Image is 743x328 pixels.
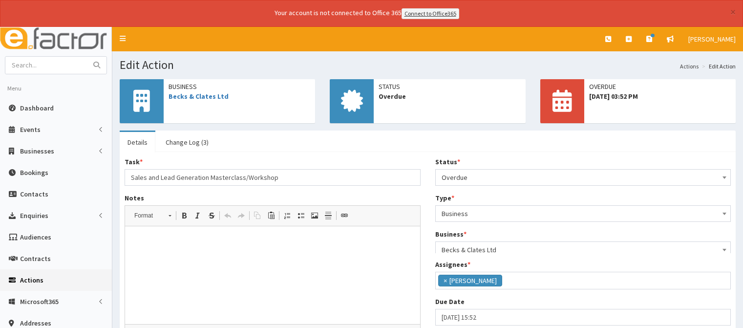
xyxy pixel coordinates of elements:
[177,209,191,222] a: Bold (Ctrl+B)
[129,209,164,222] span: Format
[125,157,143,167] label: Task
[20,233,51,241] span: Audiences
[435,229,467,239] label: Business
[5,57,87,74] input: Search...
[294,209,308,222] a: Insert/Remove Bulleted List
[234,209,248,222] a: Redo (Ctrl+Y)
[435,241,731,258] span: Becks & Clates Ltd
[681,27,743,51] a: [PERSON_NAME]
[20,211,48,220] span: Enquiries
[191,209,205,222] a: Italic (Ctrl+I)
[129,209,176,222] a: Format
[435,205,731,222] span: Business
[125,226,420,324] iframe: Rich Text Editor, notes
[442,171,725,184] span: Overdue
[442,243,725,257] span: Becks & Clates Ltd
[251,209,264,222] a: Copy (Ctrl+C)
[589,82,731,91] span: OVERDUE
[379,91,520,101] span: Overdue
[435,157,460,167] label: Status
[158,132,216,153] a: Change Log (3)
[20,276,43,284] span: Actions
[169,92,229,101] a: Becks & Clates Ltd
[700,62,736,70] li: Edit Action
[435,193,454,203] label: Type
[120,59,736,71] h1: Edit Action
[20,168,48,177] span: Bookings
[280,209,294,222] a: Insert/Remove Numbered List
[435,297,465,306] label: Due Date
[205,209,218,222] a: Strike Through
[20,254,51,263] span: Contracts
[20,147,54,155] span: Businesses
[120,132,155,153] a: Details
[435,260,470,269] label: Assignees
[20,319,51,328] span: Addresses
[20,125,41,134] span: Events
[444,276,447,285] span: ×
[402,8,459,19] a: Connect to Office365
[125,193,144,203] label: Notes
[379,82,520,91] span: Status
[435,169,731,186] span: Overdue
[438,275,502,286] li: Mark Webb
[20,104,54,112] span: Dashboard
[81,8,653,19] div: Your account is not connected to Office 365
[589,91,731,101] span: [DATE] 03:52 PM
[264,209,278,222] a: Paste (Ctrl+V)
[688,35,736,44] span: [PERSON_NAME]
[338,209,351,222] a: Link (Ctrl+L)
[730,7,736,17] button: ×
[221,209,234,222] a: Undo (Ctrl+Z)
[169,82,310,91] span: Business
[442,207,725,220] span: Business
[20,190,48,198] span: Contacts
[680,62,699,70] a: Actions
[308,209,321,222] a: Image
[321,209,335,222] a: Insert Horizontal Line
[20,297,59,306] span: Microsoft365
